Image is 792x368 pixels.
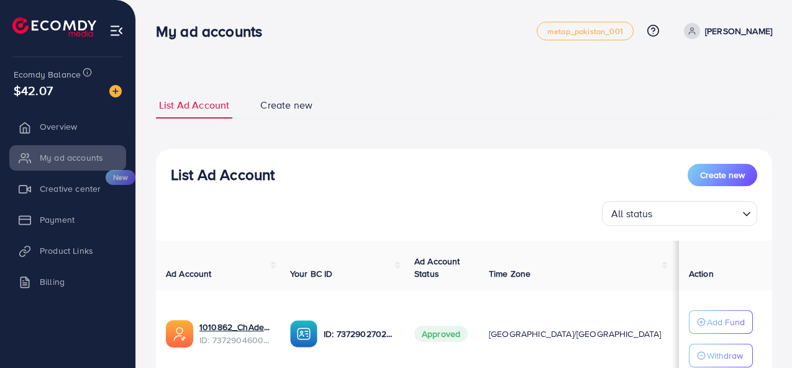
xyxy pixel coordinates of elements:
span: Approved [414,326,468,342]
a: metap_pakistan_001 [537,22,634,40]
span: Your BC ID [290,267,333,280]
span: Ecomdy Balance [14,68,81,81]
img: image [109,85,122,97]
a: 1010862_ChAdeel_1716638137788 [199,321,270,333]
img: logo [12,17,96,37]
h3: List Ad Account [171,166,275,184]
p: Withdraw [707,348,743,363]
span: List Ad Account [159,98,229,112]
span: Ad Account Status [414,255,460,280]
span: Time Zone [489,267,530,280]
button: Add Fund [689,310,753,334]
span: [GEOGRAPHIC_DATA]/[GEOGRAPHIC_DATA] [489,328,662,340]
div: Search for option [602,201,757,226]
input: Search for option [657,202,737,223]
h3: My ad accounts [156,22,272,40]
span: metap_pakistan_001 [547,27,623,35]
button: Withdraw [689,344,753,367]
img: ic-ba-acc.ded83a64.svg [290,320,317,348]
p: Add Fund [707,315,745,330]
div: <span class='underline'>1010862_ChAdeel_1716638137788</span></br>7372904600606605329 [199,321,270,346]
a: [PERSON_NAME] [679,23,772,39]
p: ID: 7372902702914977793 [324,326,394,341]
span: Create new [700,169,745,181]
span: $42.07 [14,81,53,99]
span: Create new [260,98,312,112]
img: ic-ads-acc.e4c84228.svg [166,320,193,348]
span: ID: 7372904600606605329 [199,334,270,346]
span: All status [609,205,655,223]
button: Create new [688,164,757,186]
span: Action [689,267,714,280]
span: Ad Account [166,267,212,280]
p: [PERSON_NAME] [705,24,772,38]
img: menu [109,24,124,38]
